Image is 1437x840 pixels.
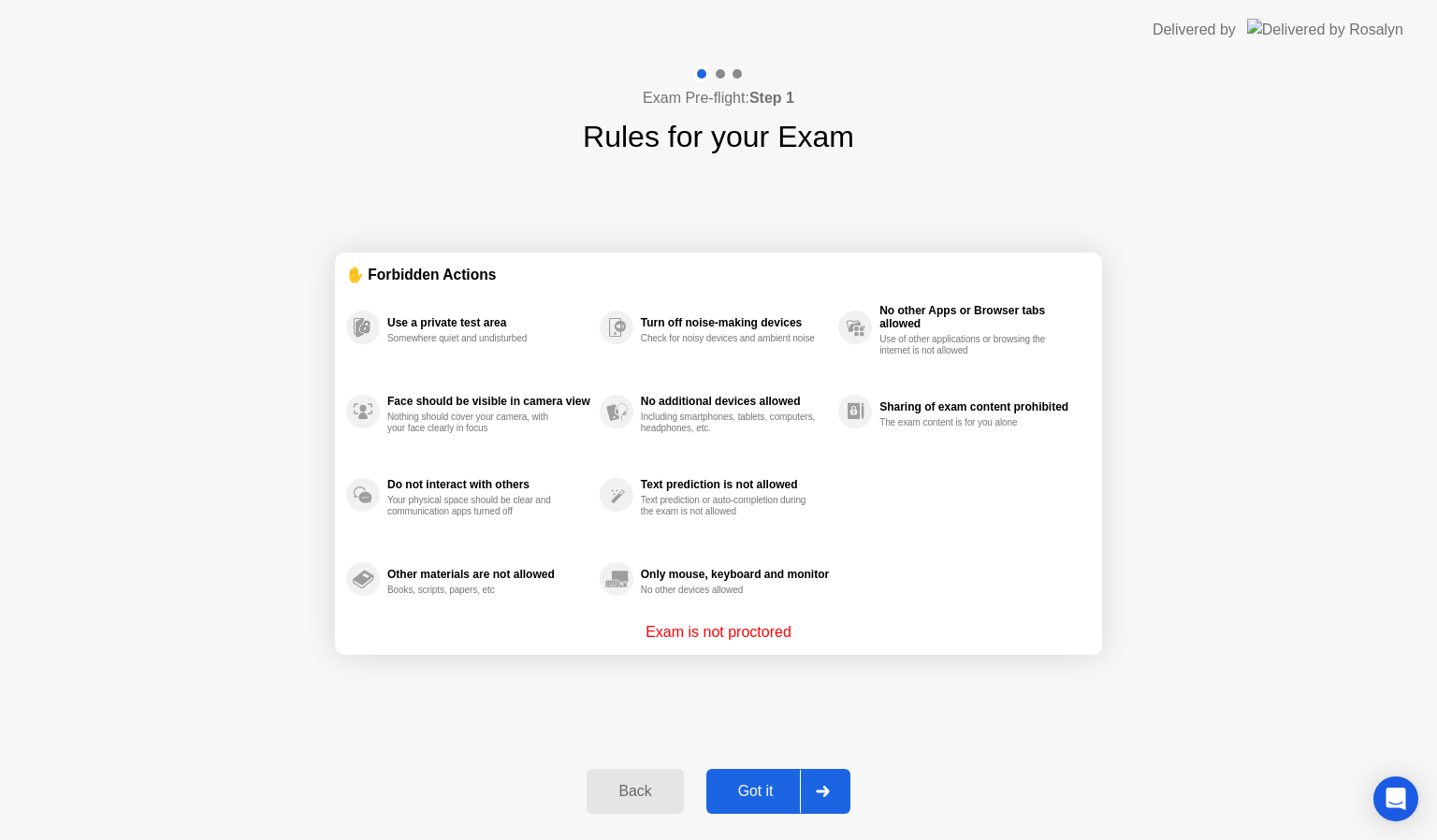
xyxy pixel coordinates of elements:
div: Books, scripts, papers, etc [387,585,564,596]
div: Sharing of exam content prohibited [879,400,1081,413]
div: Got it [712,783,800,800]
div: Face should be visible in camera view [387,395,590,408]
div: The exam content is for you alone [879,417,1056,428]
div: Use of other applications or browsing the internet is not allowed [879,334,1056,356]
h4: Exam Pre-flight: [643,87,794,109]
button: Back [587,769,683,814]
div: Check for noisy devices and ambient noise [641,333,818,344]
div: Delivered by [1153,19,1236,41]
b: Step 1 [749,90,794,106]
div: Turn off noise-making devices [641,316,829,329]
p: Exam is not proctored [646,621,791,644]
div: ✋ Forbidden Actions [346,264,1091,285]
div: Use a private test area [387,316,590,329]
button: Got it [706,769,850,814]
div: Including smartphones, tablets, computers, headphones, etc. [641,412,818,434]
div: Your physical space should be clear and communication apps turned off [387,495,564,517]
div: Other materials are not allowed [387,568,590,581]
div: Somewhere quiet and undisturbed [387,333,564,344]
div: Back [592,783,677,800]
div: Open Intercom Messenger [1373,776,1418,821]
div: Text prediction is not allowed [641,478,829,491]
div: Nothing should cover your camera, with your face clearly in focus [387,412,564,434]
div: Text prediction or auto-completion during the exam is not allowed [641,495,818,517]
h1: Rules for your Exam [583,114,854,159]
div: No additional devices allowed [641,395,829,408]
div: Do not interact with others [387,478,590,491]
div: Only mouse, keyboard and monitor [641,568,829,581]
div: No other Apps or Browser tabs allowed [879,304,1081,330]
div: No other devices allowed [641,585,818,596]
img: Delivered by Rosalyn [1247,19,1403,40]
